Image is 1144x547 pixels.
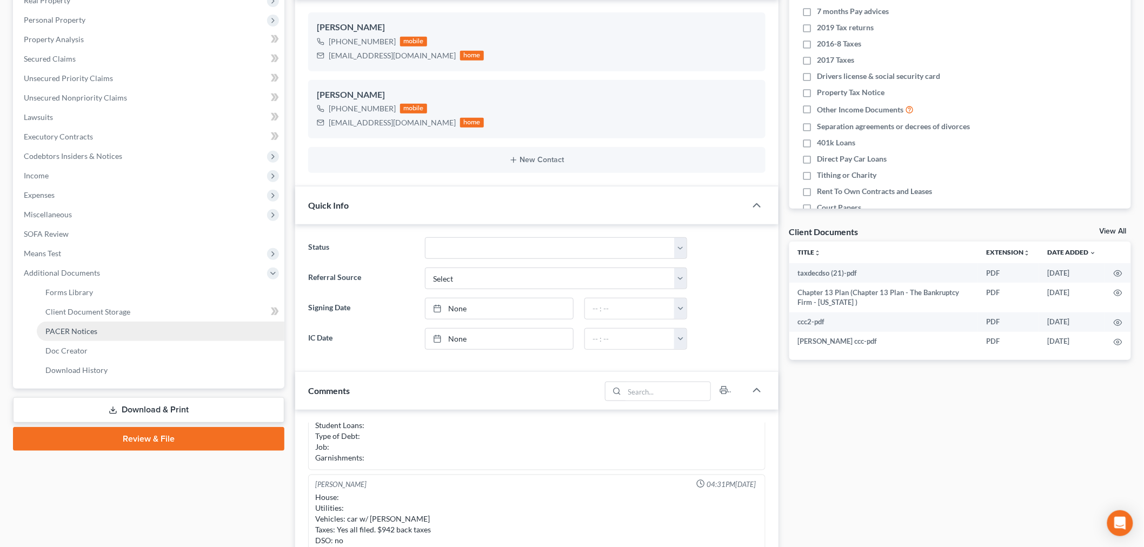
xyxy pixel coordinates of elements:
[817,186,933,197] span: Rent To Own Contracts and Leases
[978,332,1039,351] td: PDF
[1107,510,1133,536] div: Open Intercom Messenger
[789,263,979,283] td: taxdecdso (21)-pdf
[303,328,420,350] label: IC Date
[817,202,862,213] span: Court Papers
[817,87,885,98] span: Property Tax Notice
[37,322,284,341] a: PACER Notices
[15,69,284,88] a: Unsecured Priority Claims
[37,341,284,361] a: Doc Creator
[425,329,573,349] a: None
[24,210,72,219] span: Miscellaneous
[303,268,420,289] label: Referral Source
[24,74,113,83] span: Unsecured Priority Claims
[15,224,284,244] a: SOFA Review
[45,288,93,297] span: Forms Library
[45,326,97,336] span: PACER Notices
[789,332,979,351] td: [PERSON_NAME] ccc-pdf
[978,312,1039,332] td: PDF
[317,21,757,34] div: [PERSON_NAME]
[15,108,284,127] a: Lawsuits
[24,151,122,161] span: Codebtors Insiders & Notices
[707,479,756,490] span: 04:31PM[DATE]
[24,54,76,63] span: Secured Claims
[24,190,55,199] span: Expenses
[308,200,349,210] span: Quick Info
[15,49,284,69] a: Secured Claims
[329,50,456,61] div: [EMAIL_ADDRESS][DOMAIN_NAME]
[817,38,862,49] span: 2016-8 Taxes
[978,283,1039,312] td: PDF
[13,427,284,451] a: Review & File
[987,248,1030,256] a: Extensionunfold_more
[13,397,284,423] a: Download & Print
[400,104,427,114] div: mobile
[425,298,573,319] a: None
[24,268,100,277] span: Additional Documents
[24,249,61,258] span: Means Test
[24,35,84,44] span: Property Analysis
[24,15,85,24] span: Personal Property
[798,248,821,256] a: Titleunfold_more
[24,93,127,102] span: Unsecured Nonpriority Claims
[24,132,93,141] span: Executory Contracts
[817,71,941,82] span: Drivers license & social security card
[37,302,284,322] a: Client Document Storage
[317,156,757,164] button: New Contact
[1039,312,1105,332] td: [DATE]
[1039,263,1105,283] td: [DATE]
[585,298,675,319] input: -- : --
[303,237,420,259] label: Status
[303,298,420,319] label: Signing Date
[817,6,889,17] span: 7 months Pay advices
[45,365,108,375] span: Download History
[789,283,979,312] td: Chapter 13 Plan (Chapter 13 Plan - The Bankruptcy Firm - [US_STATE] )
[817,55,855,65] span: 2017 Taxes
[24,229,69,238] span: SOFA Review
[315,479,367,490] div: [PERSON_NAME]
[317,89,757,102] div: [PERSON_NAME]
[308,385,350,396] span: Comments
[817,22,874,33] span: 2019 Tax returns
[460,51,484,61] div: home
[817,137,856,148] span: 401k Loans
[1048,248,1096,256] a: Date Added expand_more
[460,118,484,128] div: home
[329,36,396,47] div: [PHONE_NUMBER]
[45,346,88,355] span: Doc Creator
[817,121,970,132] span: Separation agreements or decrees of divorces
[24,171,49,180] span: Income
[789,312,979,332] td: ccc2-pdf
[1039,283,1105,312] td: [DATE]
[585,329,675,349] input: -- : --
[329,103,396,114] div: [PHONE_NUMBER]
[37,361,284,380] a: Download History
[624,382,710,401] input: Search...
[789,226,859,237] div: Client Documents
[1024,250,1030,256] i: unfold_more
[45,307,130,316] span: Client Document Storage
[817,170,877,181] span: Tithing or Charity
[400,37,427,46] div: mobile
[15,127,284,146] a: Executory Contracts
[329,117,456,128] div: [EMAIL_ADDRESS][DOMAIN_NAME]
[817,104,904,115] span: Other Income Documents
[1090,250,1096,256] i: expand_more
[817,154,887,164] span: Direct Pay Car Loans
[815,250,821,256] i: unfold_more
[1039,332,1105,351] td: [DATE]
[24,112,53,122] span: Lawsuits
[1100,228,1127,235] a: View All
[15,30,284,49] a: Property Analysis
[37,283,284,302] a: Forms Library
[15,88,284,108] a: Unsecured Nonpriority Claims
[978,263,1039,283] td: PDF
